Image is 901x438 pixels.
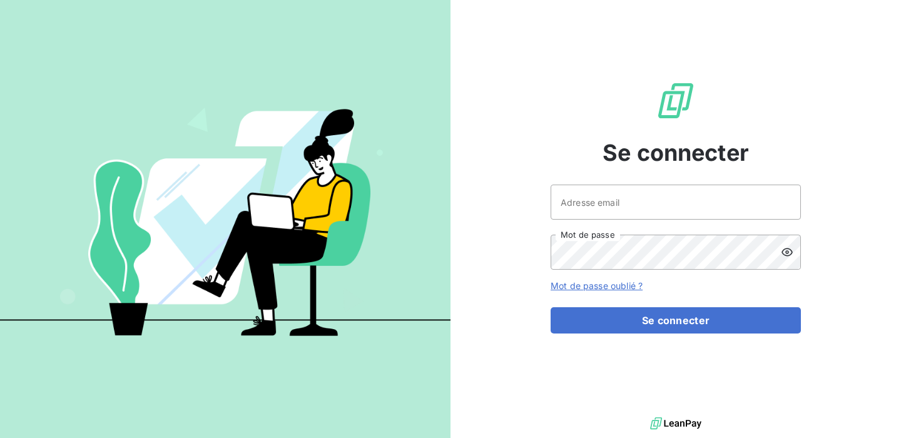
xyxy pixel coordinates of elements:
a: Mot de passe oublié ? [551,280,643,291]
span: Se connecter [603,136,749,170]
img: Logo LeanPay [656,81,696,121]
button: Se connecter [551,307,801,334]
input: placeholder [551,185,801,220]
img: logo [650,414,701,433]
